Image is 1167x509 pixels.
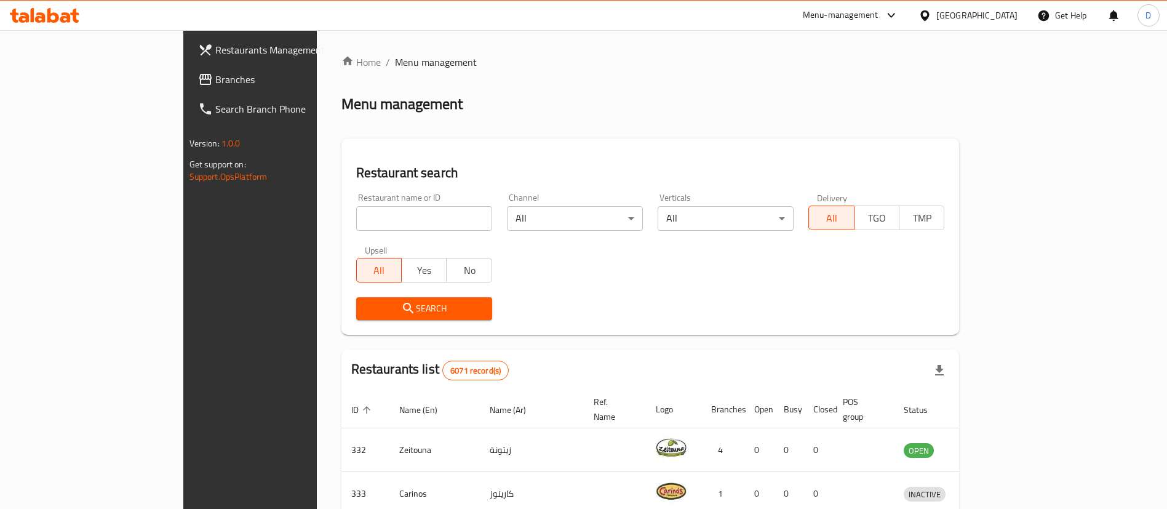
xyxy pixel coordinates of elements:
[904,209,939,227] span: TMP
[507,206,643,231] div: All
[817,193,848,202] label: Delivery
[215,42,368,57] span: Restaurants Management
[215,102,368,116] span: Search Branch Phone
[1145,9,1151,22] span: D
[401,258,447,283] button: Yes
[189,135,220,151] span: Version:
[925,356,954,385] div: Export file
[936,9,1018,22] div: [GEOGRAPHIC_DATA]
[215,72,368,87] span: Branches
[656,432,687,463] img: Zeitouna
[843,395,879,424] span: POS group
[744,428,774,472] td: 0
[188,35,378,65] a: Restaurants Management
[904,487,946,502] div: INACTIVE
[443,365,508,377] span: 6071 record(s)
[188,65,378,94] a: Branches
[351,360,509,380] h2: Restaurants list
[646,391,701,428] th: Logo
[701,391,744,428] th: Branches
[189,169,268,185] a: Support.OpsPlatform
[808,206,854,230] button: All
[221,135,241,151] span: 1.0.0
[365,246,388,254] label: Upsell
[774,428,803,472] td: 0
[442,361,509,380] div: Total records count
[452,262,487,279] span: No
[341,94,463,114] h2: Menu management
[386,55,390,70] li: /
[356,206,492,231] input: Search for restaurant name or ID..
[356,164,945,182] h2: Restaurant search
[356,258,402,283] button: All
[803,428,833,472] td: 0
[904,403,944,417] span: Status
[395,55,477,70] span: Menu management
[803,8,878,23] div: Menu-management
[904,444,934,458] span: OPEN
[658,206,794,231] div: All
[356,297,492,320] button: Search
[366,301,482,316] span: Search
[899,206,944,230] button: TMP
[341,55,960,70] nav: breadcrumb
[744,391,774,428] th: Open
[446,258,492,283] button: No
[854,206,899,230] button: TGO
[362,262,397,279] span: All
[814,209,849,227] span: All
[701,428,744,472] td: 4
[389,428,480,472] td: Zeitouna
[480,428,584,472] td: زيتونة
[407,262,442,279] span: Yes
[188,94,378,124] a: Search Branch Phone
[904,487,946,502] span: INACTIVE
[803,391,833,428] th: Closed
[399,403,453,417] span: Name (En)
[189,156,246,172] span: Get support on:
[859,209,894,227] span: TGO
[774,391,803,428] th: Busy
[490,403,542,417] span: Name (Ar)
[594,395,631,424] span: Ref. Name
[656,476,687,507] img: Carinos
[351,403,375,417] span: ID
